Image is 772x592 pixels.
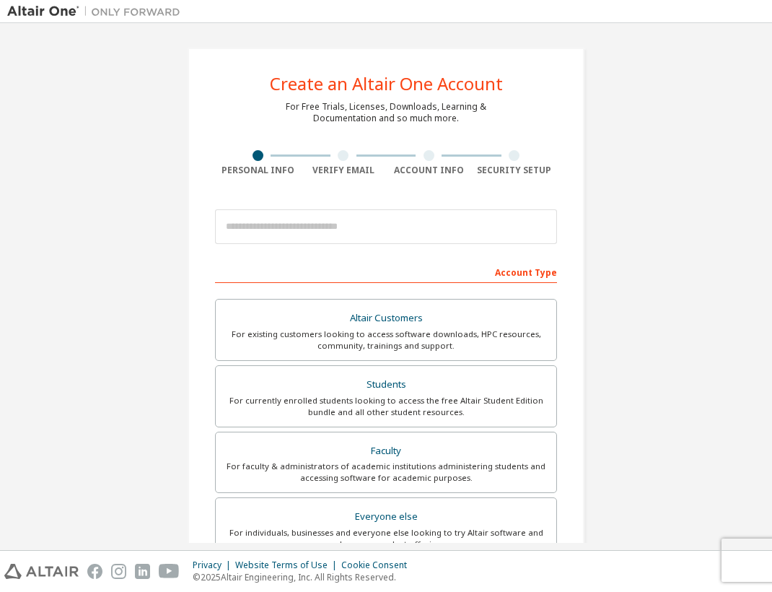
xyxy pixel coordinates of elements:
[224,328,548,352] div: For existing customers looking to access software downloads, HPC resources, community, trainings ...
[193,560,235,571] div: Privacy
[224,375,548,395] div: Students
[286,101,486,124] div: For Free Trials, Licenses, Downloads, Learning & Documentation and so much more.
[215,260,557,283] div: Account Type
[135,564,150,579] img: linkedin.svg
[224,507,548,527] div: Everyone else
[341,560,416,571] div: Cookie Consent
[4,564,79,579] img: altair_logo.svg
[215,165,301,176] div: Personal Info
[224,461,548,484] div: For faculty & administrators of academic institutions administering students and accessing softwa...
[472,165,558,176] div: Security Setup
[386,165,472,176] div: Account Info
[224,527,548,550] div: For individuals, businesses and everyone else looking to try Altair software and explore our prod...
[224,308,548,328] div: Altair Customers
[193,571,416,583] p: © 2025 Altair Engineering, Inc. All Rights Reserved.
[7,4,188,19] img: Altair One
[159,564,180,579] img: youtube.svg
[224,395,548,418] div: For currently enrolled students looking to access the free Altair Student Edition bundle and all ...
[301,165,387,176] div: Verify Email
[270,75,503,92] div: Create an Altair One Account
[87,564,102,579] img: facebook.svg
[235,560,341,571] div: Website Terms of Use
[224,441,548,461] div: Faculty
[111,564,126,579] img: instagram.svg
